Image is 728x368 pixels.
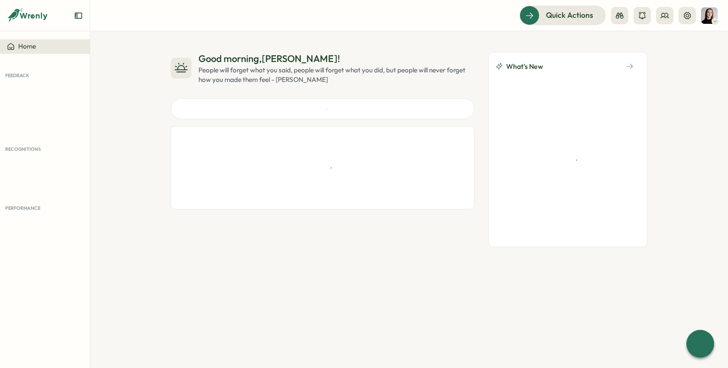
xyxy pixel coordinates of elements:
div: Good morning , [PERSON_NAME] ! [198,52,474,65]
div: People will forget what you said, people will forget what you did, but people will never forget h... [198,65,474,85]
img: Elena Ladushyna [701,7,718,24]
span: What's New [506,61,543,72]
span: Quick Actions [546,10,593,21]
span: Home [18,42,36,51]
button: Expand sidebar [74,11,83,20]
button: Quick Actions [520,6,606,25]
